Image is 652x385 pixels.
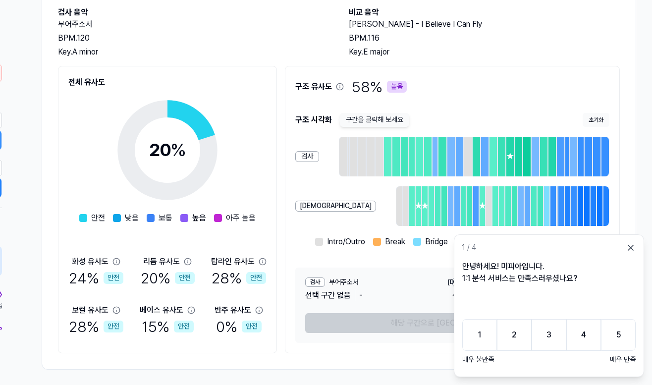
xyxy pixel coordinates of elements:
[212,268,266,288] div: 28 %
[329,277,359,287] span: 부어주소서
[175,272,195,284] div: 안전
[58,46,329,58] div: Key. A minor
[385,236,405,248] span: Break
[340,113,409,127] span: 구간을 클릭해 보세요
[349,32,620,44] div: BPM. 116
[170,139,186,161] span: %
[295,201,376,212] div: [DEMOGRAPHIC_DATA]
[104,272,123,284] div: 안전
[58,6,329,18] h2: 검사 음악
[305,277,325,287] div: 검사
[349,6,620,18] h2: 비교 음악
[69,268,123,288] div: 24 %
[610,355,636,365] span: 매우 만족
[452,287,595,303] div: 선택 구간 없음 -
[422,186,428,226] div: ★
[352,76,407,97] span: 58 %
[91,212,105,224] span: 안전
[583,113,609,127] button: 초기화
[462,243,465,251] span: 1
[349,18,620,30] h2: [PERSON_NAME] - I Believe I Can Fly
[480,186,485,226] div: ★
[125,212,139,224] span: 낮음
[242,321,262,332] div: 안전
[497,319,532,351] button: 2
[72,304,109,316] div: 보컬 유사도
[532,319,566,351] button: 3
[425,236,448,248] span: Bridge
[58,18,329,30] h2: 부어주소서
[246,272,266,284] div: 안전
[215,304,251,316] div: 반주 유사도
[216,316,262,337] div: 0 %
[69,316,123,337] div: 28 %
[104,321,123,332] div: 안전
[305,287,448,303] div: 선택 구간 없음 -
[462,261,636,284] p: 안녕하세요! 미피아입니다. 1:1 분석 서비스는 만족스러우셨나요?
[349,46,620,58] div: Key. E major
[462,355,494,365] span: 매우 불만족
[72,256,109,268] div: 화성 유사도
[295,151,319,162] div: 검사
[192,212,206,224] span: 높음
[143,256,180,268] div: 리듬 유사도
[462,243,476,253] span: / 4
[452,277,510,287] div: [DEMOGRAPHIC_DATA]
[140,304,183,316] div: 베이스 유사도
[142,316,194,337] div: 15 %
[141,268,195,288] div: 20 %
[601,319,636,351] button: 5
[327,236,365,248] span: Intro/Outro
[387,81,407,93] div: 높음
[462,319,497,351] button: 1
[149,137,186,164] div: 20
[506,137,514,176] div: ★
[295,114,332,126] span: 구조 시각화
[58,32,329,44] div: BPM. 120
[211,256,255,268] div: 탑라인 유사도
[68,76,267,88] h2: 전체 유사도
[295,76,344,97] span: 구조 유사도
[226,212,256,224] span: 아주 높음
[159,212,172,224] span: 보통
[566,319,601,351] button: 4
[174,321,194,332] div: 안전
[416,186,421,226] div: ★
